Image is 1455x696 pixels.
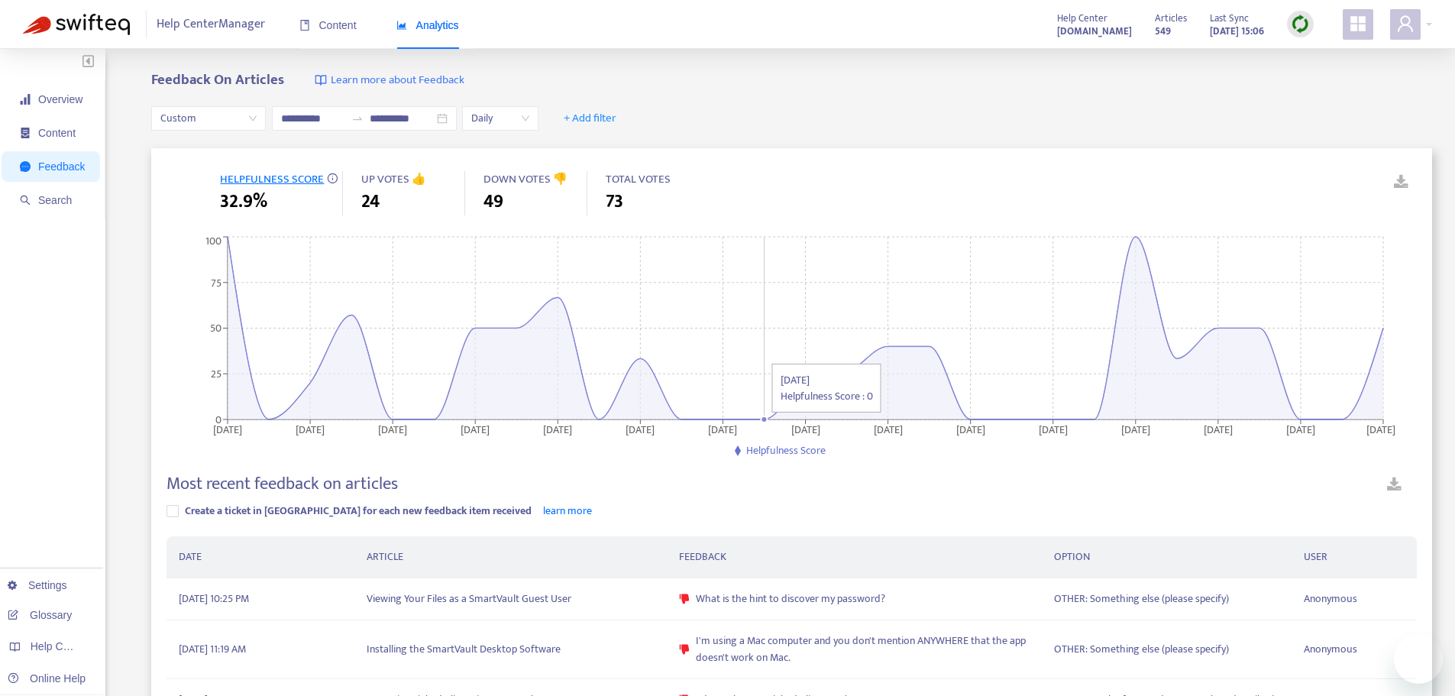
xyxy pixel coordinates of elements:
span: Overview [38,93,82,105]
tspan: [DATE] [379,420,408,438]
tspan: [DATE] [791,420,820,438]
span: HELPFULNESS SCORE [220,170,324,189]
tspan: 100 [205,232,221,250]
tspan: [DATE] [626,420,655,438]
span: search [20,195,31,206]
span: Helpfulness Score [746,442,826,459]
span: Feedback [38,160,85,173]
th: OPTION [1042,536,1292,578]
a: [DOMAIN_NAME] [1057,22,1132,40]
tspan: [DATE] [1039,420,1068,438]
a: learn more [543,502,592,520]
tspan: [DATE] [1367,420,1396,438]
th: ARTICLE [354,536,667,578]
tspan: 75 [211,274,221,291]
span: 32.9% [220,188,267,215]
span: Help Center [1057,10,1107,27]
span: to [351,112,364,125]
td: Viewing Your Files as a SmartVault Guest User [354,578,667,620]
span: OTHER: Something else (please specify) [1054,591,1229,607]
a: Learn more about Feedback [315,72,464,89]
span: Articles [1155,10,1187,27]
span: 73 [606,188,623,215]
iframe: Button to launch messaging window [1394,635,1443,684]
th: FEEDBACK [667,536,1042,578]
tspan: [DATE] [544,420,573,438]
td: Installing the SmartVault Desktop Software [354,620,667,679]
strong: [DOMAIN_NAME] [1057,23,1132,40]
tspan: [DATE] [1286,420,1315,438]
tspan: [DATE] [461,420,490,438]
img: image-link [315,74,327,86]
span: Help Center Manager [157,10,265,39]
span: Learn more about Feedback [331,72,464,89]
tspan: 25 [211,365,221,383]
span: Anonymous [1304,591,1357,607]
tspan: 0 [215,410,221,428]
span: Analytics [396,19,459,31]
b: Feedback On Articles [151,68,284,92]
span: dislike [679,594,690,604]
span: Daily [471,107,529,130]
span: 49 [483,188,503,215]
tspan: [DATE] [296,420,325,438]
tspan: [DATE] [956,420,985,438]
strong: [DATE] 15:06 [1210,23,1264,40]
span: I'm using a Mac computer and you don't mention ANYWHERE that the app doesn't work on Mac. [696,633,1030,666]
tspan: [DATE] [1121,420,1150,438]
span: container [20,128,31,138]
tspan: 50 [210,319,221,337]
strong: 549 [1155,23,1171,40]
span: Anonymous [1304,641,1357,658]
span: 24 [361,188,380,215]
span: OTHER: Something else (please specify) [1054,641,1229,658]
tspan: [DATE] [709,420,738,438]
span: area-chart [396,20,407,31]
a: Glossary [8,609,72,621]
span: message [20,161,31,172]
span: + Add filter [564,109,616,128]
span: What is the hint to discover my password? [696,591,885,607]
tspan: [DATE] [1204,420,1233,438]
a: Online Help [8,672,86,685]
tspan: [DATE] [213,420,242,438]
th: DATE [167,536,354,578]
span: Help Centers [31,640,93,652]
a: Settings [8,579,67,591]
span: DOWN VOTES 👎 [483,170,567,189]
span: Search [38,194,72,206]
span: signal [20,94,31,105]
tspan: [DATE] [874,420,903,438]
img: Swifteq [23,14,130,35]
span: Create a ticket in [GEOGRAPHIC_DATA] for each new feedback item received [185,502,532,520]
img: sync.dc5367851b00ba804db3.png [1291,15,1310,34]
span: Content [299,19,357,31]
span: book [299,20,310,31]
h4: Most recent feedback on articles [167,474,398,494]
span: TOTAL VOTES [606,170,671,189]
span: [DATE] 10:25 PM [179,591,249,607]
th: USER [1292,536,1417,578]
span: Custom [160,107,257,130]
span: [DATE] 11:19 AM [179,641,246,658]
span: swap-right [351,112,364,125]
span: UP VOTES 👍 [361,170,426,189]
span: appstore [1349,15,1367,33]
span: user [1396,15,1415,33]
button: + Add filter [552,106,628,131]
span: Content [38,127,76,139]
span: dislike [679,644,690,655]
span: Last Sync [1210,10,1249,27]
